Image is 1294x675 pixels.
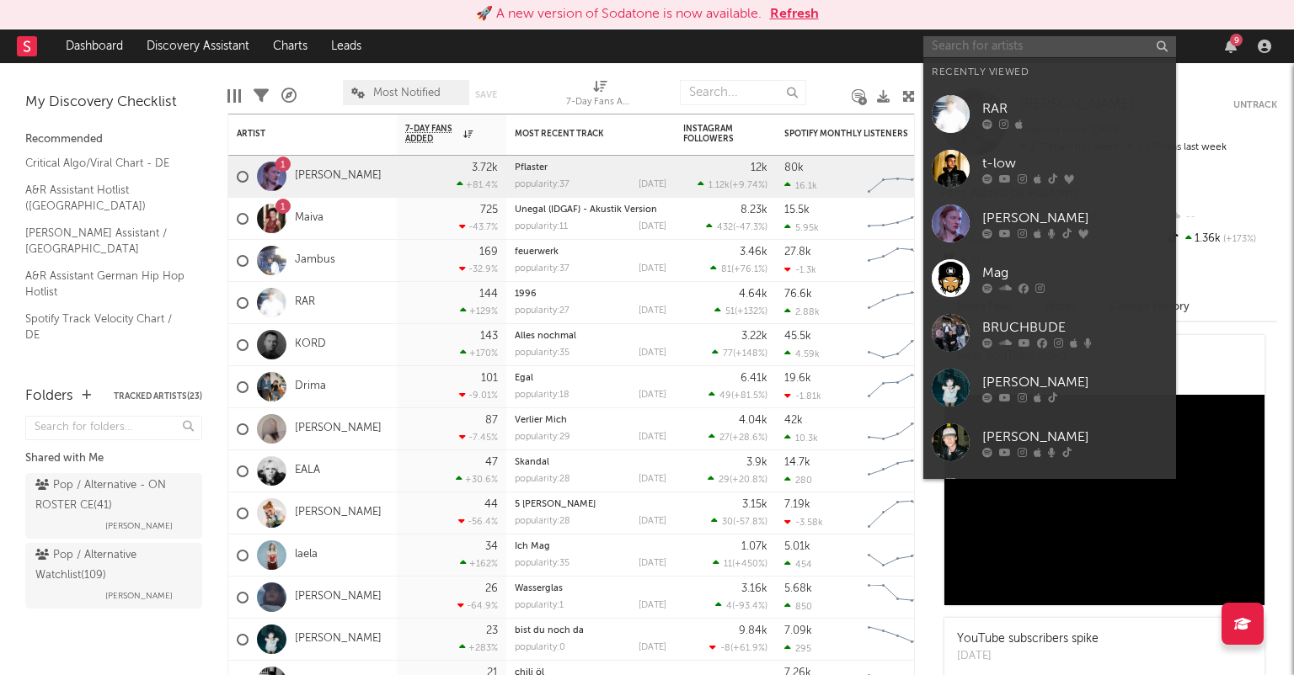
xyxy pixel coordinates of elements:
[784,517,823,528] div: -3.58k
[708,432,767,443] div: ( )
[295,506,382,520] a: [PERSON_NAME]
[732,476,765,485] span: +20.8 %
[515,247,666,257] div: feuerwerk
[457,600,498,611] div: -64.9 %
[295,548,318,562] a: laela
[923,360,1176,415] a: [PERSON_NAME]
[54,29,135,63] a: Dashboard
[784,541,810,552] div: 5.01k
[479,289,498,300] div: 144
[734,265,765,274] span: +76.1 %
[726,602,732,611] span: 4
[25,386,73,407] div: Folders
[860,324,936,366] svg: Chart title
[860,282,936,324] svg: Chart title
[459,221,498,232] div: -43.7 %
[515,247,559,257] a: feuerwerk
[639,348,666,358] div: [DATE]
[1230,34,1243,46] div: 9
[515,458,549,467] a: Skandal
[982,427,1168,447] div: [PERSON_NAME]
[485,415,498,426] div: 87
[639,601,666,610] div: [DATE]
[784,499,810,510] div: 7.19k
[515,416,567,425] a: Verlier Mich
[860,450,936,492] svg: Chart title
[735,518,765,527] span: -57.8 %
[923,415,1176,470] a: [PERSON_NAME]
[784,348,820,359] div: 4.59k
[515,290,666,299] div: 1996
[706,221,767,232] div: ( )
[25,473,202,539] a: Pop / Alternative - ON ROSTER CE(41)[PERSON_NAME]
[784,433,818,444] div: 10.3k
[114,392,202,401] button: Tracked Artists(23)
[784,205,810,215] div: 15.5k
[982,263,1168,283] div: Mag
[860,408,936,450] svg: Chart title
[479,247,498,258] div: 169
[515,416,666,425] div: Verlier Mich
[486,625,498,636] div: 23
[295,632,382,646] a: [PERSON_NAME]
[784,457,810,468] div: 14.7k
[923,196,1176,251] a: [PERSON_NAME]
[515,542,550,551] a: Ich Mag
[708,474,767,485] div: ( )
[515,222,568,231] div: popularity: 11
[475,90,497,99] button: Save
[515,517,570,526] div: popularity: 28
[784,391,821,401] div: -1.81k
[717,223,733,232] span: 432
[472,162,498,173] div: 3.72k
[25,543,202,609] a: Pop / Alternative Watchlist(109)[PERSON_NAME]
[295,464,320,478] a: EALA
[860,492,936,534] svg: Chart title
[295,380,326,394] a: Drima
[295,253,335,268] a: Jambus
[639,517,666,526] div: [DATE]
[515,129,641,139] div: Most Recent Track
[105,516,173,536] span: [PERSON_NAME]
[719,391,731,401] span: 49
[515,374,666,383] div: Egal
[733,644,765,653] span: +61.9 %
[957,648,1099,665] div: [DATE]
[515,332,666,341] div: Alles nochmal
[751,162,767,173] div: 12k
[25,154,185,173] a: Critical Algo/Viral Chart - DE
[741,373,767,384] div: 6.41k
[784,601,812,612] div: 850
[784,583,812,594] div: 5.68k
[982,372,1168,392] div: [PERSON_NAME]
[515,626,584,635] a: bist du noch da
[741,541,767,552] div: 1.07k
[784,289,812,300] div: 76.6k
[566,72,634,120] div: 7-Day Fans Added (7-Day Fans Added)
[932,62,1168,82] div: Recently Viewed
[515,180,569,189] div: popularity: 37
[515,163,666,173] div: Pflaster
[481,373,498,384] div: 101
[784,331,811,342] div: 45.5k
[639,643,666,652] div: [DATE]
[25,449,202,469] div: Shared with Me
[720,644,730,653] span: -8
[739,625,767,636] div: 9.84k
[1225,40,1237,53] button: 9
[515,626,666,635] div: bist du noch da
[860,198,936,240] svg: Chart title
[712,348,767,359] div: ( )
[784,222,819,233] div: 5.95k
[709,642,767,653] div: ( )
[860,577,936,619] svg: Chart title
[735,602,765,611] span: -93.4 %
[295,295,315,310] a: RAR
[485,541,498,552] div: 34
[784,129,911,139] div: Spotify Monthly Listeners
[740,247,767,258] div: 3.46k
[25,130,202,150] div: Recommended
[515,205,657,215] a: Unegal (IDGAF) - Akustik Version
[784,415,803,426] div: 42k
[698,179,767,190] div: ( )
